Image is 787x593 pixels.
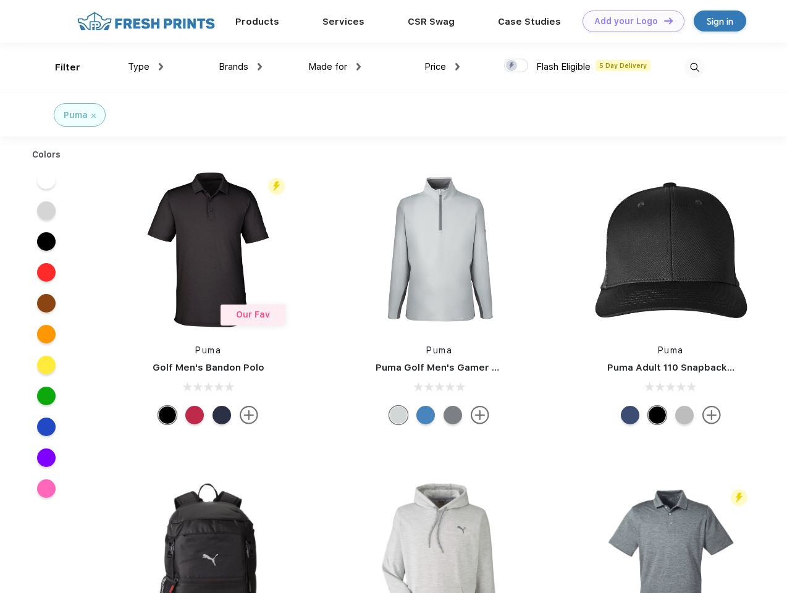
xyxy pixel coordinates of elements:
div: Quiet Shade [444,406,462,424]
span: Type [128,61,149,72]
div: Puma [64,109,88,122]
span: 5 Day Delivery [596,60,650,71]
img: more.svg [471,406,489,424]
img: dropdown.png [455,63,460,70]
div: High Rise [389,406,408,424]
a: Puma [426,345,452,355]
img: dropdown.png [159,63,163,70]
img: func=resize&h=266 [357,167,521,332]
span: Made for [308,61,347,72]
div: Add your Logo [594,16,658,27]
img: dropdown.png [356,63,361,70]
img: func=resize&h=266 [126,167,290,332]
a: Sign in [694,11,746,32]
span: Flash Eligible [536,61,591,72]
div: Quarry with Brt Whit [675,406,694,424]
img: more.svg [240,406,258,424]
span: Our Fav [236,309,270,319]
div: Filter [55,61,80,75]
img: more.svg [702,406,721,424]
img: filter_cancel.svg [91,114,96,118]
img: fo%20logo%202.webp [74,11,219,32]
div: Bright Cobalt [416,406,435,424]
div: Ski Patrol [185,406,204,424]
a: Products [235,16,279,27]
div: Sign in [707,14,733,28]
img: flash_active_toggle.svg [731,489,747,506]
a: Puma [658,345,684,355]
img: DT [664,17,673,24]
div: Pma Blk Pma Blk [648,406,667,424]
div: Peacoat Qut Shd [621,406,639,424]
a: CSR Swag [408,16,455,27]
img: flash_active_toggle.svg [268,178,285,195]
img: func=resize&h=266 [589,167,753,332]
span: Brands [219,61,248,72]
a: Puma Golf Men's Gamer Golf Quarter-Zip [376,362,571,373]
a: Puma [195,345,221,355]
div: Puma Black [158,406,177,424]
a: Golf Men's Bandon Polo [153,362,264,373]
img: dropdown.png [258,63,262,70]
div: Colors [23,148,70,161]
div: Navy Blazer [213,406,231,424]
a: Services [322,16,364,27]
img: desktop_search.svg [684,57,705,78]
span: Price [424,61,446,72]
